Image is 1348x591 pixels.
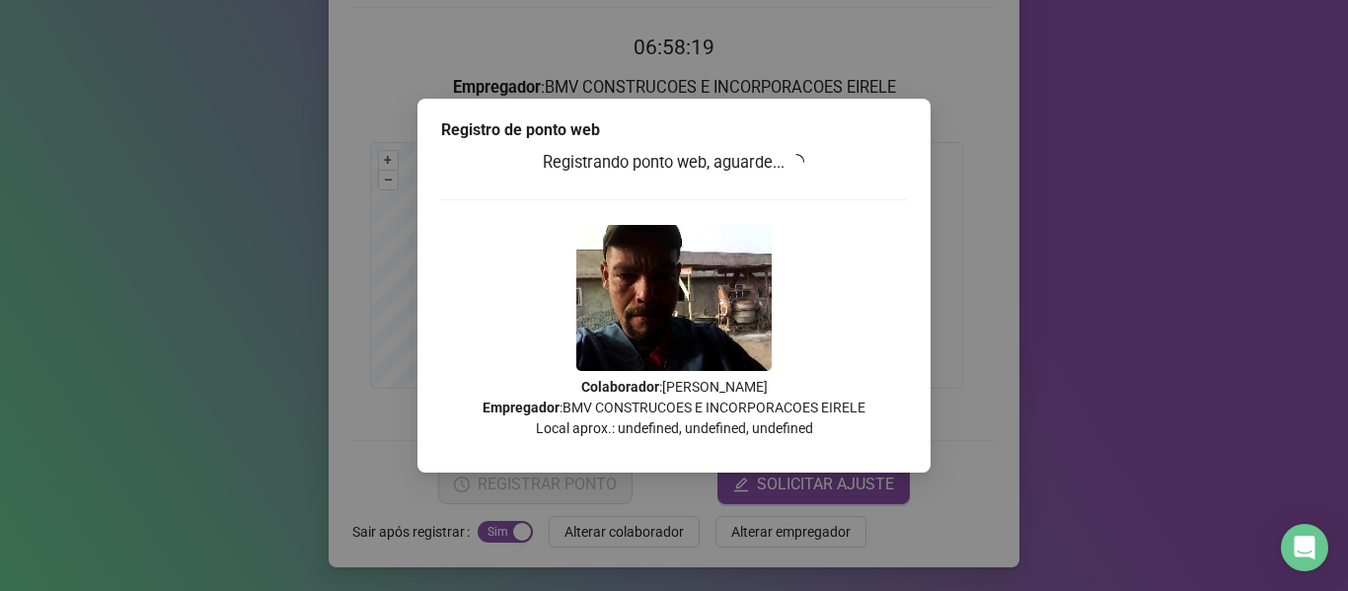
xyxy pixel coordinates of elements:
span: loading [788,154,804,170]
strong: Empregador [483,400,560,415]
div: Open Intercom Messenger [1281,524,1328,571]
img: 9k= [576,225,772,371]
strong: Colaborador [581,379,659,395]
div: Registro de ponto web [441,118,907,142]
p: : [PERSON_NAME] : BMV CONSTRUCOES E INCORPORACOES EIRELE Local aprox.: undefined, undefined, unde... [441,377,907,439]
h3: Registrando ponto web, aguarde... [441,150,907,176]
